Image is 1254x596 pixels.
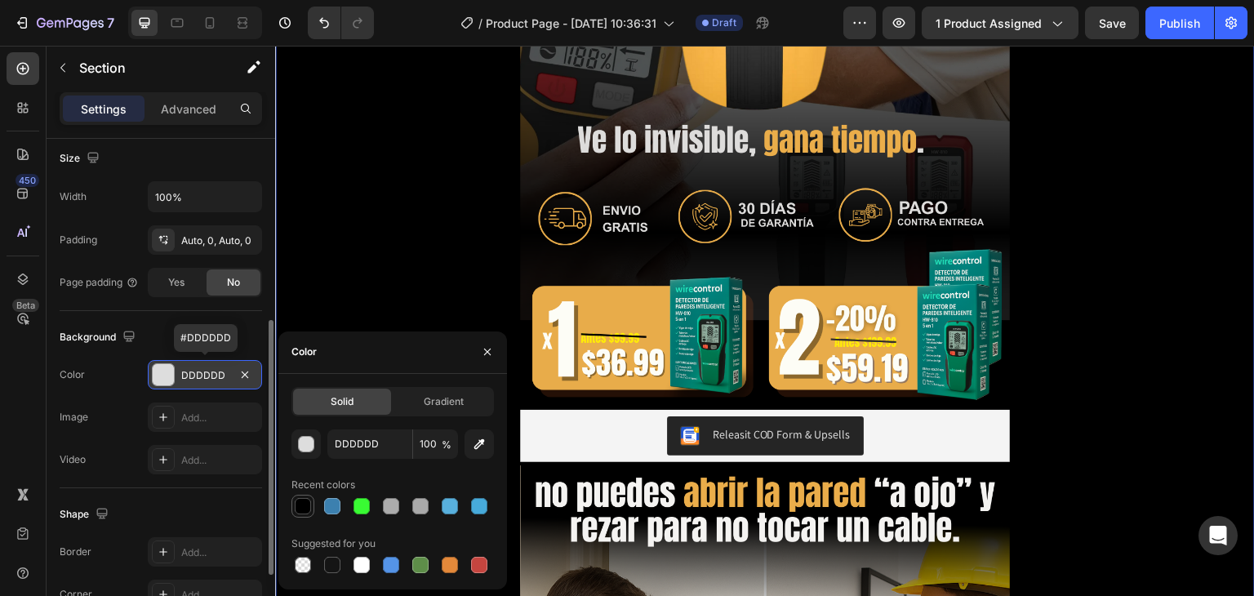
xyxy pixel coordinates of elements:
[60,545,91,559] div: Border
[60,189,87,204] div: Width
[1198,516,1238,555] div: Open Intercom Messenger
[275,46,1254,596] iframe: Design area
[712,16,736,30] span: Draft
[60,410,88,425] div: Image
[405,380,425,400] img: CKKYs5695_ICEAE=.webp
[79,58,213,78] p: Section
[60,452,86,467] div: Video
[1159,15,1200,32] div: Publish
[181,453,258,468] div: Add...
[60,327,139,349] div: Background
[936,15,1042,32] span: 1 product assigned
[308,7,374,39] div: Undo/Redo
[922,7,1078,39] button: 1 product assigned
[12,299,39,312] div: Beta
[7,7,122,39] button: 7
[81,100,127,118] p: Settings
[60,148,103,170] div: Size
[107,13,114,33] p: 7
[291,478,355,492] div: Recent colors
[60,275,139,290] div: Page padding
[181,545,258,560] div: Add...
[486,15,656,32] span: Product Page - [DATE] 10:36:31
[1145,7,1214,39] button: Publish
[60,367,85,382] div: Color
[1085,7,1139,39] button: Save
[181,234,258,248] div: Auto, 0, Auto, 0
[161,100,216,118] p: Advanced
[149,182,261,211] input: Auto
[1099,16,1126,30] span: Save
[181,411,258,425] div: Add...
[60,233,97,247] div: Padding
[60,504,112,526] div: Shape
[331,394,354,409] span: Solid
[291,345,317,359] div: Color
[392,371,589,410] button: Releasit COD Form & Upsells
[478,15,482,32] span: /
[168,275,185,290] span: Yes
[16,174,39,187] div: 450
[327,429,412,459] input: Eg: FFFFFF
[442,438,451,452] span: %
[181,368,229,383] div: DDDDDD
[424,394,464,409] span: Gradient
[227,275,240,290] span: No
[438,380,576,398] div: Releasit COD Form & Upsells
[291,536,376,551] div: Suggested for you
